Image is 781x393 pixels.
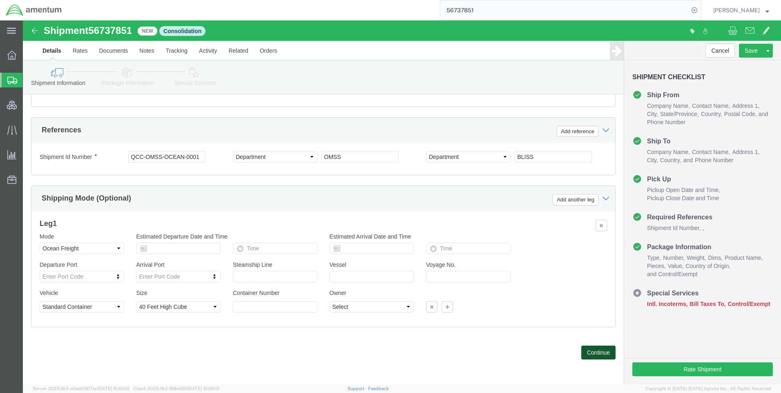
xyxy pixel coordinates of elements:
[6,4,62,16] img: logo
[713,5,770,15] button: [PERSON_NAME]
[33,386,129,391] span: Server: 2025.18.0-a0edd1917ac
[23,20,781,384] iframe: FS Legacy Container
[98,386,129,391] span: [DATE] 10:10:00
[713,6,760,15] span: Ray Cheatteam
[133,386,219,391] span: Client: 2025.18.0-198a450
[348,386,368,391] a: Support
[187,386,219,391] span: [DATE] 10:06:13
[440,0,689,20] input: Search for shipment number, reference number
[645,385,771,392] span: Copyright © [DATE]-[DATE] Agistix Inc., All Rights Reserved
[368,386,389,391] a: Feedback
